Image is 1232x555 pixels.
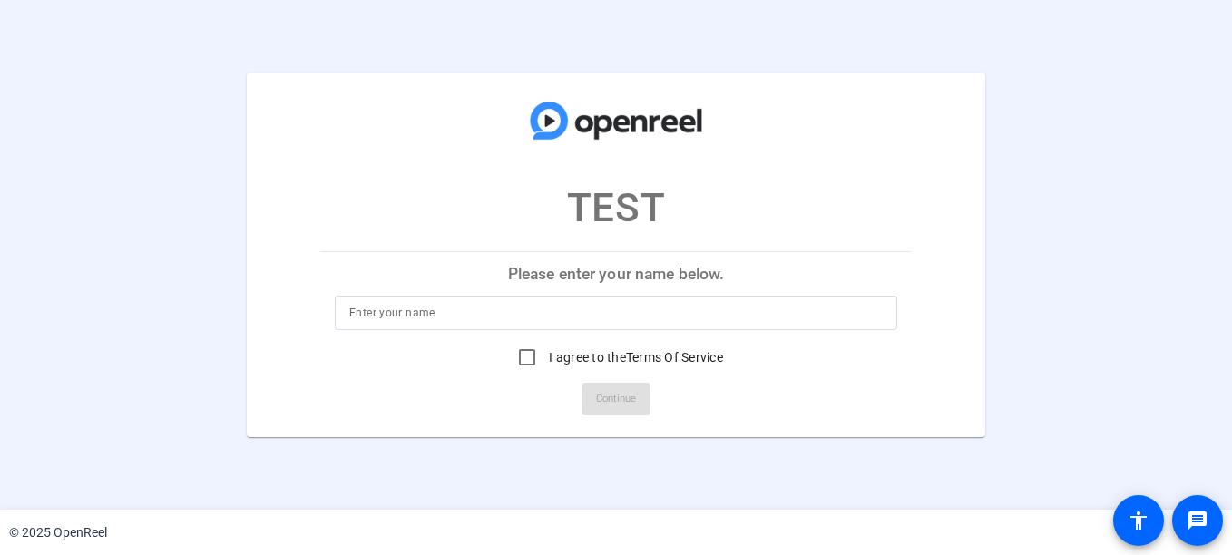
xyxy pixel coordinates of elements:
[1187,510,1208,531] mat-icon: message
[545,348,723,366] label: I agree to the
[9,523,107,542] div: © 2025 OpenReel
[349,302,883,324] input: Enter your name
[525,91,707,151] img: company-logo
[626,350,723,365] a: Terms Of Service
[1128,510,1149,531] mat-icon: accessibility
[567,178,665,238] p: TEST
[320,252,912,296] p: Please enter your name below.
